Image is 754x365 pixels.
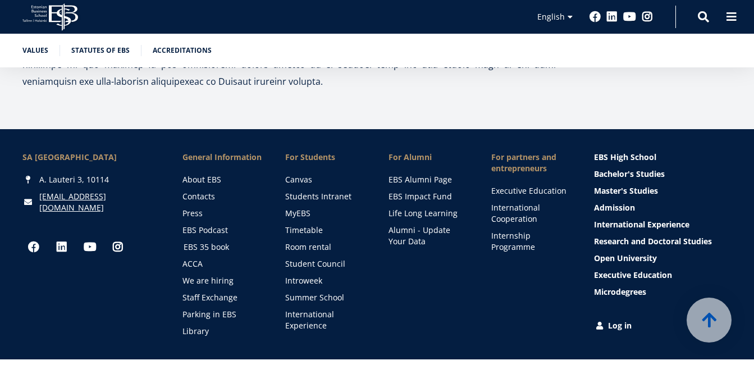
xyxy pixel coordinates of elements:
[594,152,732,163] a: EBS High School
[153,45,212,56] a: Accreditations
[594,320,732,331] a: Log in
[285,241,365,253] a: Room rental
[22,174,160,185] div: A. Lauteri 3, 10114
[182,275,263,286] a: We are hiring
[594,270,732,281] a: Executive Education
[285,292,365,303] a: Summer School
[594,236,732,247] a: Research and Doctoral Studies
[590,11,601,22] a: Facebook
[107,236,129,258] a: Instagram
[182,309,263,320] a: Parking in EBS
[389,225,469,247] a: Alumni - Update Your Data
[71,45,130,56] a: Statutes of EBS
[594,219,732,230] a: International Experience
[491,202,572,225] a: International Cooperation
[389,152,469,163] span: For Alumni
[182,191,263,202] a: Contacts
[182,174,263,185] a: About EBS
[285,191,365,202] a: Students Intranet
[39,191,160,213] a: [EMAIL_ADDRESS][DOMAIN_NAME]
[182,326,263,337] a: Library
[22,152,160,163] div: SA [GEOGRAPHIC_DATA]
[594,286,732,298] a: Microdegrees
[182,152,263,163] span: General Information
[79,236,101,258] a: Youtube
[491,152,572,174] span: For partners and entrepreneurs
[285,275,365,286] a: Introweek
[184,241,264,253] a: EBS 35 book
[22,45,48,56] a: Values
[182,292,263,303] a: Staff Exchange
[594,185,732,197] a: Master's Studies
[389,174,469,185] a: EBS Alumni Page
[623,11,636,22] a: Youtube
[594,253,732,264] a: Open University
[285,174,365,185] a: Canvas
[389,191,469,202] a: EBS Impact Fund
[285,258,365,270] a: Student Council
[594,168,732,180] a: Bachelor's Studies
[606,11,618,22] a: Linkedin
[22,236,45,258] a: Facebook
[285,208,365,219] a: MyEBS
[642,11,653,22] a: Instagram
[285,152,365,163] a: For Students
[182,208,263,219] a: Press
[182,225,263,236] a: EBS Podcast
[594,202,732,213] a: Admission
[491,185,572,197] a: Executive Education
[285,225,365,236] a: Timetable
[51,236,73,258] a: Linkedin
[285,309,365,331] a: International Experience
[491,230,572,253] a: Internship Programme
[182,258,263,270] a: ACCA
[389,208,469,219] a: Life Long Learning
